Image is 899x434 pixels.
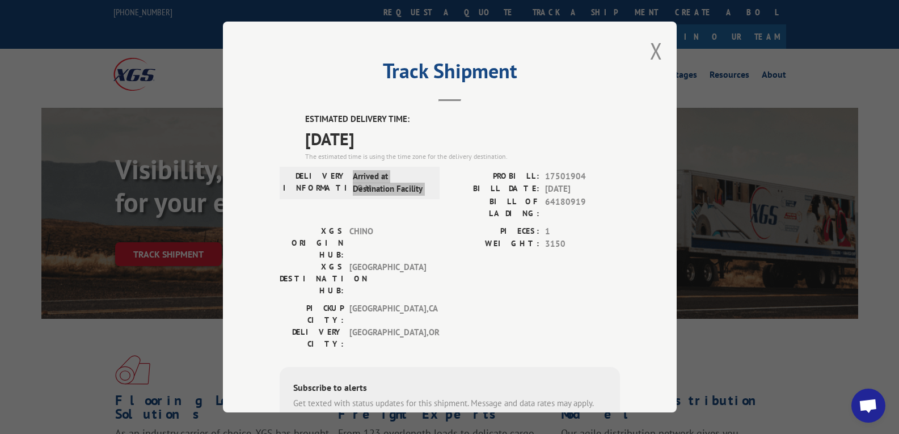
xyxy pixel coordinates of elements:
[280,63,620,85] h2: Track Shipment
[450,225,539,238] label: PIECES:
[545,183,620,196] span: [DATE]
[280,302,344,326] label: PICKUP CITY:
[349,326,426,350] span: [GEOGRAPHIC_DATA] , OR
[545,170,620,183] span: 17501904
[545,196,620,220] span: 64180919
[450,238,539,251] label: WEIGHT:
[349,225,426,261] span: CHINO
[545,238,620,251] span: 3150
[305,126,620,151] span: [DATE]
[450,170,539,183] label: PROBILL:
[851,389,885,423] div: Open chat
[305,113,620,126] label: ESTIMATED DELIVERY TIME:
[349,302,426,326] span: [GEOGRAPHIC_DATA] , CA
[280,261,344,297] label: XGS DESTINATION HUB:
[545,225,620,238] span: 1
[293,397,606,423] div: Get texted with status updates for this shipment. Message and data rates may apply. Message frequ...
[450,183,539,196] label: BILL DATE:
[450,196,539,220] label: BILL OF LADING:
[280,225,344,261] label: XGS ORIGIN HUB:
[305,151,620,162] div: The estimated time is using the time zone for the delivery destination.
[353,170,429,196] span: Arrived at Destination Facility
[650,36,662,66] button: Close modal
[349,261,426,297] span: [GEOGRAPHIC_DATA]
[283,170,347,196] label: DELIVERY INFORMATION:
[280,326,344,350] label: DELIVERY CITY:
[293,381,606,397] div: Subscribe to alerts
